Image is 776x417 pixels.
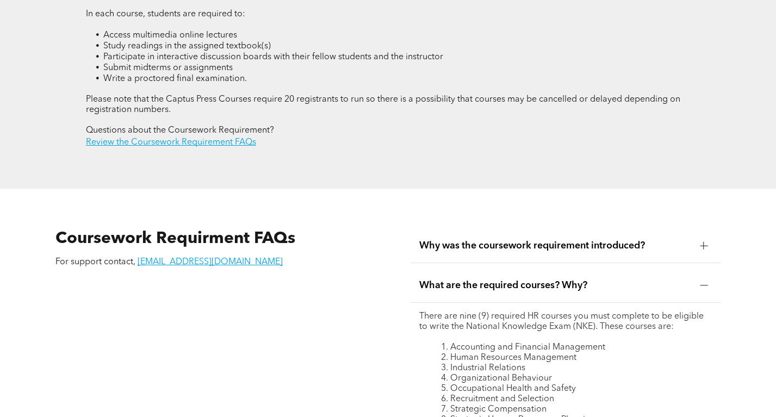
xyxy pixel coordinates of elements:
span: Participate in interactive discussion boards with their fellow students and the instructor [103,53,443,61]
li: Accounting and Financial Management [441,343,712,353]
span: Write a proctored final examination. [103,74,247,83]
li: Organizational Behaviour [441,374,712,384]
li: Recruitment and Selection [441,394,712,404]
span: Study readings in the assigned textbook(s) [103,42,271,51]
a: Review the Coursework Requirement FAQs [86,138,256,147]
a: [EMAIL_ADDRESS][DOMAIN_NAME] [138,258,283,266]
li: Occupational Health and Safety [441,384,712,394]
li: Human Resources Management [441,353,712,363]
span: For support contact, [55,258,135,266]
span: Coursework Requirment FAQs [55,231,295,247]
span: Questions about the Coursework Requirement? [86,126,274,135]
span: Please note that the Captus Press Courses require 20 registrants to run so there is a possibility... [86,95,680,114]
li: Strategic Compensation [441,404,712,415]
span: Submit midterms or assignments [103,64,233,72]
span: Access multimedia online lectures [103,31,237,40]
span: In each course, students are required to: [86,10,245,18]
p: There are nine (9) required HR courses you must complete to be eligible to write the National Kno... [419,312,712,332]
span: What are the required courses? Why? [419,279,692,291]
li: Industrial Relations [441,363,712,374]
span: Why was the coursework requirement introduced? [419,240,692,252]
